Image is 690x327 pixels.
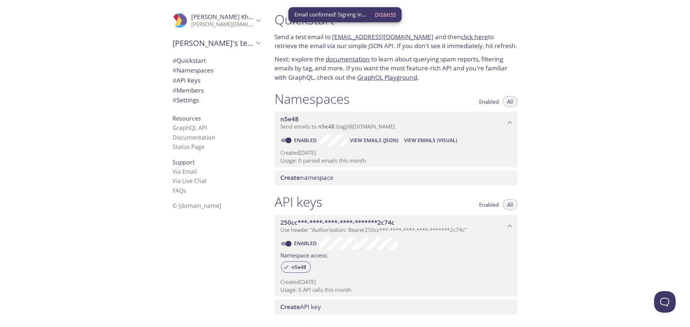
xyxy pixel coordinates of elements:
[280,157,512,164] p: Usage: 0 parsed emails this month
[280,123,395,130] span: Send emails to . {tag} @[DOMAIN_NAME]
[167,9,266,32] div: Mansoor Khan
[347,135,401,146] button: View Emails (JSON)
[172,177,207,185] a: Via Live Chat
[167,34,266,52] div: Mansoor's team
[191,13,256,21] span: [PERSON_NAME] Khan
[172,66,176,74] span: #
[357,73,417,81] a: GraphQL Playground
[287,264,310,270] span: n5e48
[293,137,319,144] a: Enabled
[280,303,321,311] span: API key
[280,149,512,157] p: Created [DATE]
[332,33,433,41] a: [EMAIL_ADDRESS][DOMAIN_NAME]
[275,91,350,107] h1: Namespaces
[275,11,517,28] h1: Quickstart
[275,112,517,134] div: n5e48 namespace
[350,136,398,145] span: View Emails (JSON)
[372,8,399,22] button: Dismiss
[281,261,311,273] div: n5e48
[275,170,517,185] div: Create namespace
[275,32,517,51] p: Send a test email to and then to retrieve the email via our simple JSON API. If you don't see it ...
[172,124,207,132] a: GraphQL API
[183,187,186,195] span: s
[275,299,517,314] div: Create API Key
[172,115,201,122] span: Resources
[167,65,266,75] div: Namespaces
[172,96,176,104] span: #
[401,135,460,146] button: View Emails (Visual)
[275,194,322,210] h1: API keys
[172,56,206,65] span: Quickstart
[172,158,195,166] span: Support
[172,66,213,74] span: Namespaces
[172,187,186,195] a: FAQ
[475,199,503,210] button: Enabled
[280,115,299,123] span: n5e48
[280,303,300,311] span: Create
[172,86,176,94] span: #
[503,96,517,107] button: All
[167,85,266,95] div: Members
[654,291,676,313] iframe: Help Scout Beacon - Open
[167,56,266,66] div: Quickstart
[172,76,176,84] span: #
[167,75,266,85] div: API Keys
[404,136,457,145] span: View Emails (Visual)
[293,240,319,247] a: Enabled
[375,10,396,19] span: Dismiss
[280,278,512,286] p: Created [DATE]
[503,199,517,210] button: All
[172,134,215,141] a: Documentation
[294,11,366,18] span: Email confirmed! Signing in...
[191,21,254,28] p: [PERSON_NAME][EMAIL_ADDRESS][PERSON_NAME][DOMAIN_NAME]
[172,38,254,48] span: [PERSON_NAME]'s team
[172,202,221,210] span: © [DOMAIN_NAME]
[475,96,503,107] button: Enabled
[280,286,512,294] p: Usage: 0 API calls this month
[318,123,335,130] span: n5e48
[326,55,370,63] a: documentation
[172,86,204,94] span: Members
[172,76,201,84] span: API Keys
[172,96,199,104] span: Settings
[172,168,197,176] a: Via Email
[280,173,300,182] span: Create
[280,249,328,260] label: Namespace access:
[172,143,204,151] a: Status Page
[461,33,488,41] a: click here
[172,56,176,65] span: #
[280,173,333,182] span: namespace
[167,95,266,105] div: Team Settings
[275,55,517,82] p: Next: explore the to learn about querying spam reports, filtering emails by tag, and more. If you...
